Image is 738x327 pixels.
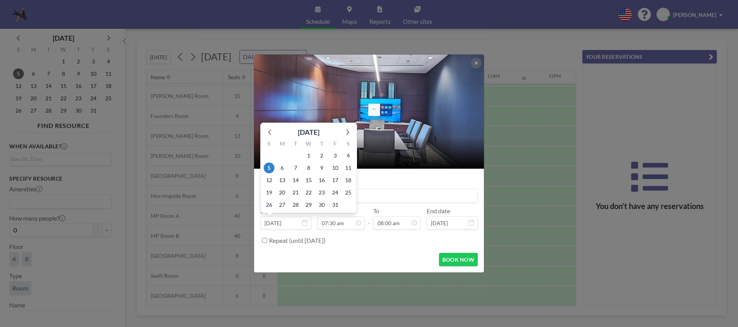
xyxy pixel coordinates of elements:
div: S [342,139,355,149]
span: Tuesday, October 7, 2025 [290,163,301,173]
span: Wednesday, October 15, 2025 [303,175,314,186]
div: T [315,139,328,149]
span: Monday, October 20, 2025 [277,187,288,198]
input: Betsy's reservation [261,189,477,202]
span: Monday, October 27, 2025 [277,199,288,210]
span: Friday, October 17, 2025 [330,175,341,186]
span: Thursday, October 16, 2025 [316,175,327,186]
span: Friday, October 3, 2025 [330,150,341,161]
span: Sunday, October 5, 2025 [264,163,274,173]
span: Sunday, October 19, 2025 [264,187,274,198]
span: Friday, October 24, 2025 [330,187,341,198]
div: [DATE] [298,127,319,138]
button: BOOK NOW [439,253,478,266]
label: To [373,207,379,215]
span: Thursday, October 2, 2025 [316,150,327,161]
span: Wednesday, October 8, 2025 [303,163,314,173]
img: 537.jpg [254,25,485,198]
span: Sunday, October 12, 2025 [264,175,274,186]
span: Sunday, October 26, 2025 [264,199,274,210]
span: Wednesday, October 22, 2025 [303,187,314,198]
span: Tuesday, October 21, 2025 [290,187,301,198]
label: Repeat (until [DATE]) [269,237,326,244]
span: Thursday, October 23, 2025 [316,187,327,198]
span: Thursday, October 30, 2025 [316,199,327,210]
div: S [263,139,276,149]
span: Friday, October 31, 2025 [330,199,341,210]
div: T [289,139,302,149]
div: M [276,139,289,149]
span: Tuesday, October 14, 2025 [290,175,301,186]
h2: [GEOGRAPHIC_DATA] [263,143,475,155]
span: Saturday, October 11, 2025 [343,163,354,173]
div: W [302,139,315,149]
span: Friday, October 10, 2025 [330,163,341,173]
span: Monday, October 13, 2025 [277,175,288,186]
span: Monday, October 6, 2025 [277,163,288,173]
label: End date [427,207,450,215]
span: Saturday, October 18, 2025 [343,175,354,186]
span: - [368,210,370,227]
span: Saturday, October 25, 2025 [343,187,354,198]
span: Wednesday, October 29, 2025 [303,199,314,210]
span: Tuesday, October 28, 2025 [290,199,301,210]
span: Saturday, October 4, 2025 [343,150,354,161]
span: Thursday, October 9, 2025 [316,163,327,173]
div: F [328,139,341,149]
span: Wednesday, October 1, 2025 [303,150,314,161]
